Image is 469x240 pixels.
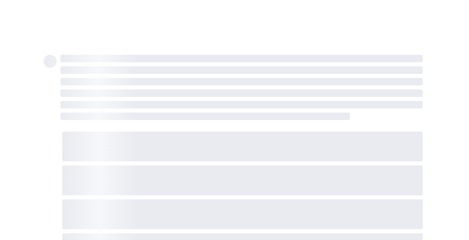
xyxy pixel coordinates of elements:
[44,55,57,68] span: ‌
[60,55,423,62] span: ‌
[60,66,423,74] span: ‌
[60,89,423,97] span: ‌
[60,101,423,108] span: ‌
[62,165,423,195] span: ‌
[62,132,423,161] span: ‌
[62,199,423,229] span: ‌
[60,78,423,85] span: ‌
[60,113,350,120] span: ‌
